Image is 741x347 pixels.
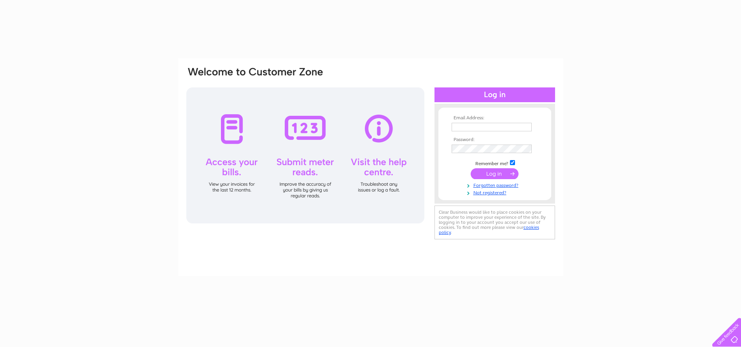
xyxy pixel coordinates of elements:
a: Forgotten password? [452,181,540,188]
th: Email Address: [450,115,540,121]
a: cookies policy [439,225,539,235]
th: Password: [450,137,540,143]
a: Not registered? [452,188,540,196]
input: Submit [471,168,519,179]
td: Remember me? [450,159,540,167]
div: Clear Business would like to place cookies on your computer to improve your experience of the sit... [434,206,555,239]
